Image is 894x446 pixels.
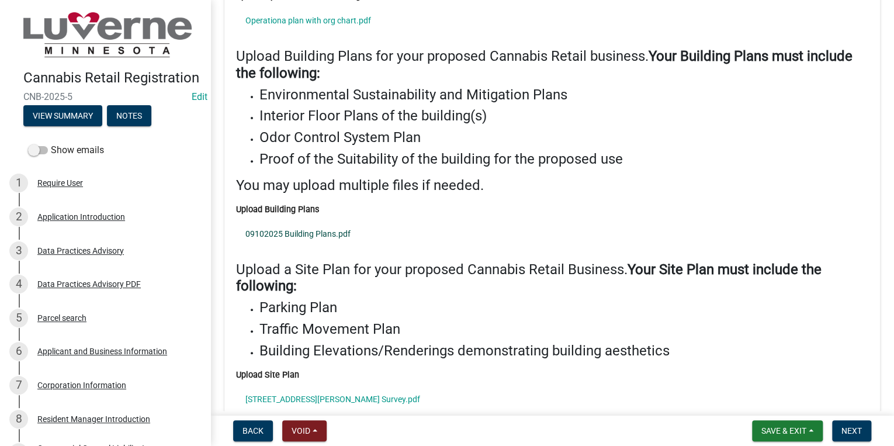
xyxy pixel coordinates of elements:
[28,143,104,157] label: Show emails
[236,220,868,247] a: 09102025 Building Plans.pdf
[23,91,187,102] span: CNB-2025-5
[259,321,868,338] h4: Traffic Movement Plan
[9,174,28,192] div: 1
[841,426,862,435] span: Next
[292,426,310,435] span: Void
[37,179,83,187] div: Require User
[23,105,102,126] button: View Summary
[259,343,868,359] h4: Building Elevations/Renderings demonstrating building aesthetics
[192,91,207,102] a: Edit
[37,347,167,355] div: Applicant and Business Information
[236,386,868,413] a: [STREET_ADDRESS][PERSON_NAME] Survey.pdf
[23,112,102,121] wm-modal-confirm: Summary
[37,415,150,423] div: Resident Manager Introduction
[236,177,868,194] h4: You may upload multiple files if needed.
[236,371,299,379] label: Upload Site Plan
[236,261,822,295] strong: Your Site Plan must include the following:
[37,381,126,389] div: Corporation Information
[23,12,192,57] img: City of Luverne, Minnesota
[9,208,28,226] div: 2
[37,280,141,288] div: Data Practices Advisory PDF
[236,48,853,81] strong: Your Building Plans must include the following:
[259,108,868,125] h4: Interior Floor Plans of the building(s)
[37,213,125,221] div: Application Introduction
[259,151,868,168] h4: Proof of the Suitability of the building for the proposed use
[761,426,806,435] span: Save & Exit
[9,410,28,428] div: 8
[9,309,28,327] div: 5
[107,105,151,126] button: Notes
[233,420,273,441] button: Back
[259,299,868,316] h4: Parking Plan
[242,426,264,435] span: Back
[259,129,868,146] h4: Odor Control System Plan
[37,314,86,322] div: Parcel search
[9,275,28,293] div: 4
[23,70,201,87] h4: Cannabis Retail Registration
[107,112,151,121] wm-modal-confirm: Notes
[236,7,868,34] a: Operationa plan with org chart.pdf
[832,420,871,441] button: Next
[9,376,28,395] div: 7
[282,420,327,441] button: Void
[192,91,207,102] wm-modal-confirm: Edit Application Number
[236,48,868,82] h4: Upload Building Plans for your proposed Cannabis Retail business.
[236,206,319,214] label: Upload Building Plans
[37,247,124,255] div: Data Practices Advisory
[752,420,823,441] button: Save & Exit
[9,241,28,260] div: 3
[9,342,28,361] div: 6
[259,87,868,103] h4: Environmental Sustainability and Mitigation Plans
[236,261,868,295] h4: Upload a Site Plan for your proposed Cannabis Retail Business.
